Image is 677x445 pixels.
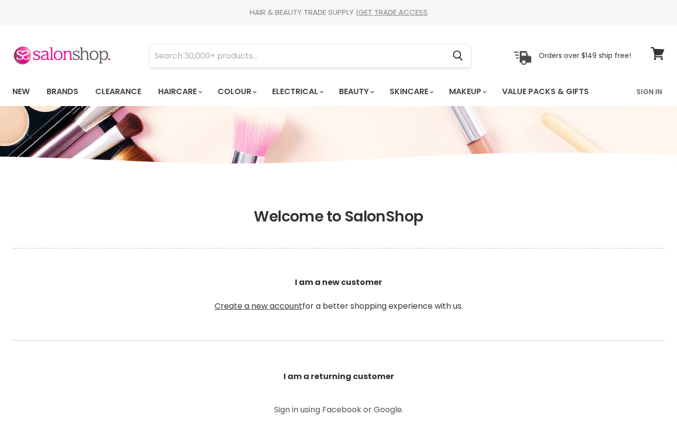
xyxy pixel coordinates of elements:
a: GET TRADE ACCESS [358,7,428,17]
a: Value Packs & Gifts [495,81,596,102]
a: Skincare [382,81,440,102]
a: Electrical [265,81,330,102]
a: Makeup [442,81,493,102]
a: Sign In [630,81,668,102]
a: Beauty [332,81,380,102]
b: I am a returning customer [283,371,394,382]
p: for a better shopping experience with us. [12,253,665,336]
a: Colour [210,81,263,102]
h1: Welcome to SalonShop [12,208,665,225]
b: I am a new customer [295,277,382,288]
button: Search [445,45,471,67]
input: Search [150,45,445,67]
p: Orders over $149 ship free! [539,51,631,60]
a: Brands [39,81,86,102]
a: New [5,81,37,102]
p: Sign in using Facebook or Google. [227,406,450,414]
a: Create a new account [215,300,302,312]
a: Clearance [88,81,149,102]
form: Product [149,44,471,68]
a: Haircare [151,81,208,102]
ul: Main menu [5,77,614,106]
